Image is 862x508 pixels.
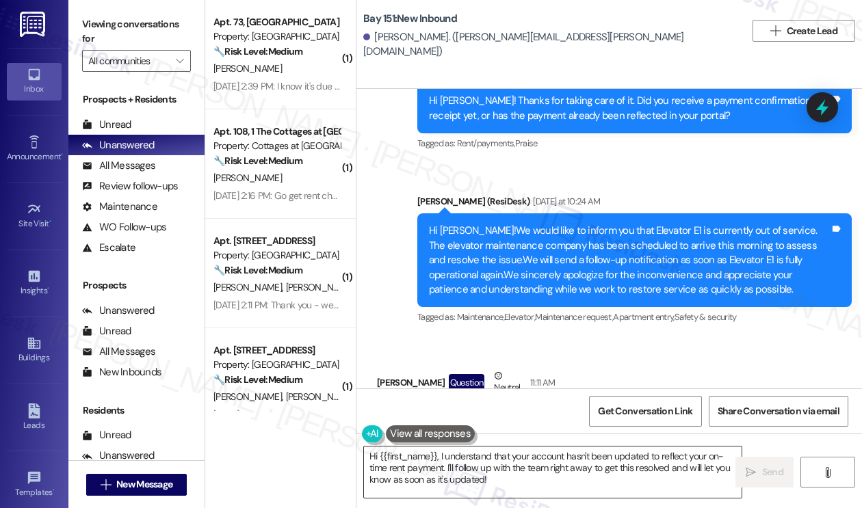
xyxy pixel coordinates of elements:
div: Unanswered [82,138,155,152]
span: Maintenance , [457,311,504,323]
button: Send [735,457,794,487]
strong: 🔧 Risk Level: Medium [213,45,302,57]
span: • [53,485,55,495]
a: Leads [7,399,62,436]
span: [PERSON_NAME] [213,172,282,184]
input: All communities [88,50,169,72]
div: Unread [82,324,131,338]
span: Rent/payments , [457,137,515,149]
strong: 🔧 Risk Level: Medium [213,155,302,167]
img: ResiDesk Logo [20,12,48,37]
span: Get Conversation Link [598,404,692,418]
div: Hi [PERSON_NAME]!We would like to inform you that Elevator E1 is currently out of service. The el... [429,224,830,297]
i:  [822,467,833,478]
span: Share Conversation via email [718,404,839,418]
div: Apt. [STREET_ADDRESS] [213,234,340,248]
div: Tagged as: [417,133,852,153]
a: Insights • [7,265,62,302]
div: Property: [GEOGRAPHIC_DATA] [213,358,340,372]
div: All Messages [82,345,155,359]
div: Apt. 108, 1 The Cottages at [GEOGRAPHIC_DATA] [213,124,340,139]
div: [DATE] 2:11 PM: Thank you - we will have rent paid before the 5th! [213,299,469,311]
div: All Messages [82,159,155,173]
a: Inbox [7,63,62,100]
i:  [746,467,756,478]
span: New Message [116,477,172,492]
span: Create Lead [787,24,837,38]
span: [PERSON_NAME] [213,281,286,293]
div: [DATE] 1:50 PM: Yes section8 seemed to have some miscommunication but they are still paying the b... [213,408,724,420]
div: Maintenance [82,200,157,214]
div: Prospects [68,278,205,293]
span: Praise [515,137,538,149]
div: [DATE] 2:16 PM: Go get rent check at on-site office. [DATE]. [213,189,443,202]
div: [DATE] at 10:24 AM [530,194,600,209]
span: Send [762,465,783,479]
div: Review follow-ups [82,179,178,193]
button: New Message [86,474,187,496]
div: WO Follow-ups [82,220,166,235]
div: Property: [GEOGRAPHIC_DATA] [213,248,340,263]
i:  [176,55,183,66]
div: Unread [82,118,131,132]
span: Safety & security [675,311,737,323]
div: Property: Cottages at [GEOGRAPHIC_DATA] [213,139,340,153]
div: Tagged as: [417,307,852,327]
div: Residents [68,403,205,418]
div: Apt. 73, [GEOGRAPHIC_DATA] [213,15,340,29]
div: Unanswered [82,304,155,318]
span: Maintenance request , [535,311,613,323]
button: Create Lead [753,20,855,42]
i:  [770,25,781,36]
a: Buildings [7,332,62,369]
b: Bay 151: New Inbound [363,12,457,26]
div: Property: [GEOGRAPHIC_DATA] [213,29,340,44]
span: Apartment entry , [613,311,675,323]
span: • [61,150,63,159]
span: [PERSON_NAME] [213,62,282,75]
textarea: Hi {{first_name}}, I understand that your account hasn't been updated to reflect your on-time ren... [364,446,742,498]
i:  [101,479,111,490]
span: • [49,217,51,226]
div: New Inbounds [82,365,161,379]
a: Templates • [7,466,62,503]
span: [PERSON_NAME] [286,390,354,403]
strong: 🔧 Risk Level: Medium [213,373,302,386]
div: Prospects + Residents [68,92,205,107]
div: Question [449,374,485,391]
button: Get Conversation Link [589,396,701,427]
span: [PERSON_NAME] [286,281,354,293]
div: 11:11 AM [527,375,556,390]
a: Site Visit • [7,198,62,235]
span: • [47,284,49,293]
strong: 🔧 Risk Level: Medium [213,264,302,276]
label: Viewing conversations for [82,14,191,50]
button: Share Conversation via email [709,396,848,427]
div: [PERSON_NAME] (ResiDesk) [417,194,852,213]
span: [PERSON_NAME] [213,390,286,403]
div: Unread [82,428,131,442]
div: [PERSON_NAME]. ([PERSON_NAME][EMAIL_ADDRESS][PERSON_NAME][DOMAIN_NAME]) [363,30,735,59]
div: Neutral [491,369,523,397]
span: Elevator , [504,311,535,323]
div: [PERSON_NAME] [377,369,811,402]
div: Hi [PERSON_NAME]! Thanks for taking care of it. Did you receive a payment confirmation receipt ye... [429,94,830,123]
div: Apt. [STREET_ADDRESS] [213,343,340,358]
div: Unanswered [82,449,155,463]
div: Escalate [82,241,135,255]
